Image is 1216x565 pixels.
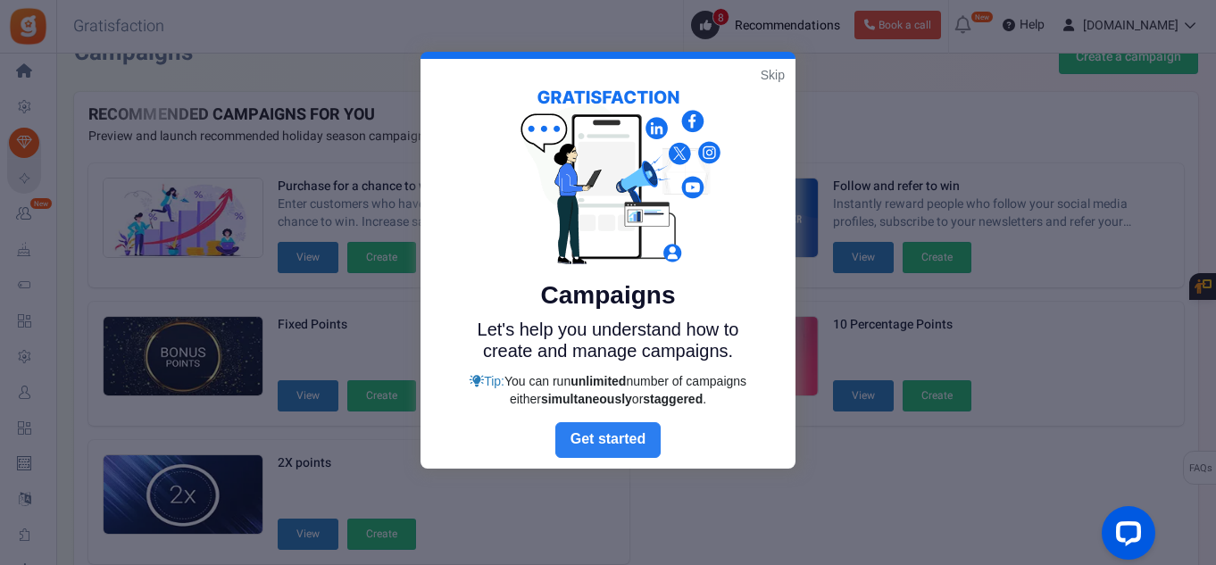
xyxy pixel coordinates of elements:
[541,392,632,406] strong: simultaneously
[461,319,755,361] p: Let's help you understand how to create and manage campaigns.
[761,66,785,84] a: Skip
[461,372,755,408] div: Tip:
[461,281,755,310] h5: Campaigns
[571,374,626,388] strong: unlimited
[504,374,746,406] span: You can run number of campaigns either or .
[643,392,703,406] strong: staggered
[555,422,661,458] a: Next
